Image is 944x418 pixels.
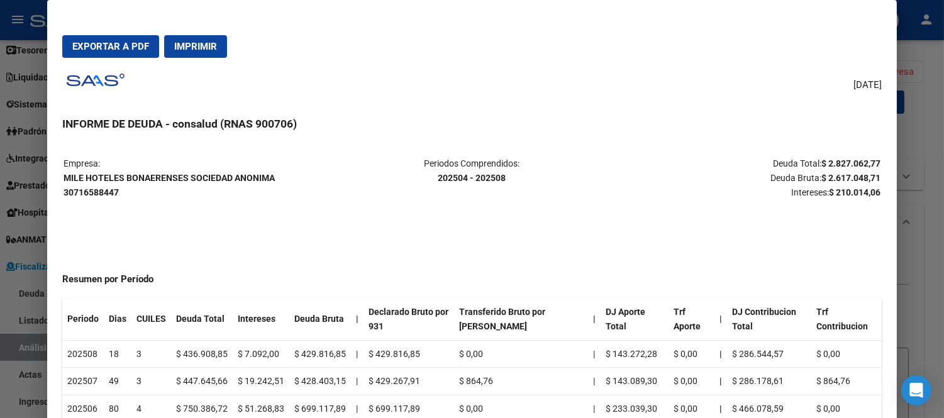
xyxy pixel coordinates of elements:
[351,340,364,368] td: |
[131,340,171,368] td: 3
[454,340,588,368] td: $ 0,00
[901,375,931,405] div: Open Intercom Messenger
[601,299,669,340] th: DJ Aporte Total
[289,340,351,368] td: $ 429.816,85
[609,157,880,199] p: Deuda Total: Deuda Bruta: Intereses:
[62,116,882,132] h3: INFORME DE DEUDA - consalud (RNAS 900706)
[588,299,601,340] th: |
[588,368,601,395] td: |
[364,340,454,368] td: $ 429.816,85
[104,340,131,368] td: 18
[131,299,171,340] th: CUILES
[811,299,882,340] th: Trf Contribucion
[171,299,233,340] th: Deuda Total
[669,368,714,395] td: $ 0,00
[233,368,289,395] td: $ 19.242,51
[811,368,882,395] td: $ 864,76
[669,340,714,368] td: $ 0,00
[727,340,811,368] td: $ 286.544,57
[62,299,104,340] th: Periodo
[714,340,727,368] th: |
[64,173,275,197] strong: MILE HOTELES BONAERENSES SOCIEDAD ANONIMA 30716588447
[588,340,601,368] td: |
[727,368,811,395] td: $ 286.178,61
[164,35,227,58] button: Imprimir
[233,299,289,340] th: Intereses
[62,368,104,395] td: 202507
[171,340,233,368] td: $ 436.908,85
[454,368,588,395] td: $ 864,76
[601,368,669,395] td: $ 143.089,30
[601,340,669,368] td: $ 143.272,28
[727,299,811,340] th: DJ Contribucion Total
[62,340,104,368] td: 202508
[829,187,880,197] strong: $ 210.014,06
[104,368,131,395] td: 49
[104,299,131,340] th: Dias
[289,368,351,395] td: $ 428.403,15
[233,340,289,368] td: $ 7.092,00
[171,368,233,395] td: $ 447.645,66
[454,299,588,340] th: Transferido Bruto por [PERSON_NAME]
[714,299,727,340] th: |
[351,299,364,340] th: |
[438,173,506,183] strong: 202504 - 202508
[62,272,882,287] h4: Resumen por Período
[714,368,727,395] th: |
[131,368,171,395] td: 3
[174,41,217,52] span: Imprimir
[72,41,149,52] span: Exportar a PDF
[853,78,882,92] span: [DATE]
[62,35,159,58] button: Exportar a PDF
[811,340,882,368] td: $ 0,00
[289,299,351,340] th: Deuda Bruta
[64,157,335,199] p: Empresa:
[364,299,454,340] th: Declarado Bruto por 931
[336,157,608,185] p: Periodos Comprendidos:
[351,368,364,395] td: |
[821,158,880,168] strong: $ 2.827.062,77
[364,368,454,395] td: $ 429.267,91
[821,173,880,183] strong: $ 2.617.048,71
[669,299,714,340] th: Trf Aporte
